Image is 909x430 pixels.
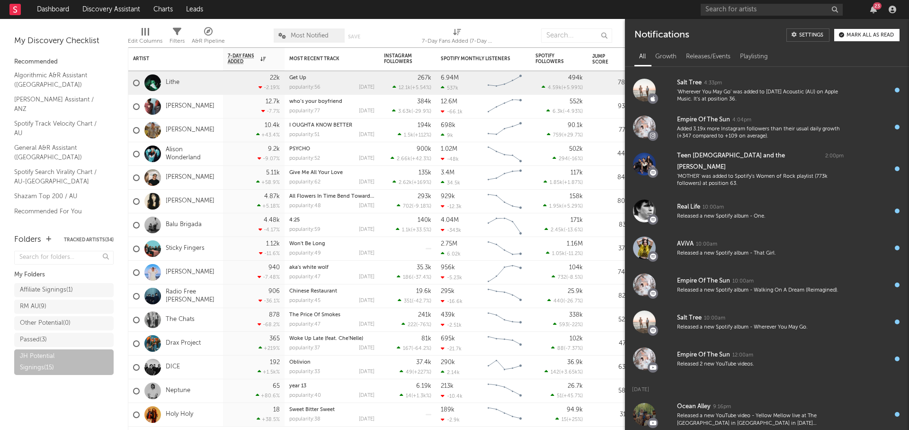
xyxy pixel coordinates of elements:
div: Edit Columns [128,24,162,51]
div: 'Wherever You May Go' was added to [DATE] Acoustic (AU) on Apple Music. It's at position 36. [677,89,844,103]
div: 117k [570,170,583,176]
div: Releases/Events [681,49,735,65]
div: 552k [570,99,583,105]
div: 6.94M [441,75,459,81]
div: Filters [169,36,185,47]
span: 1.5k [404,133,413,138]
div: 34.5k [441,180,460,186]
div: 74.9 [592,267,630,278]
div: -12.3k [441,203,462,210]
span: 759 [553,133,562,138]
div: Notifications [634,28,689,42]
div: -343k [441,227,461,233]
div: 84.0 [592,172,630,183]
a: 4:25 [289,218,300,223]
div: 293k [418,193,431,200]
span: +112 % [415,133,430,138]
span: -29.9 % [413,109,430,114]
span: -13.6 % [565,228,581,233]
div: 10:00am [704,315,725,322]
a: [PERSON_NAME] [166,268,214,276]
div: [DATE] [359,203,374,209]
span: 1.05k [552,251,565,256]
div: Salt Tree [677,312,702,324]
div: [DATE] [359,251,374,256]
div: 82.7 [592,291,630,302]
div: 93.6 [592,101,630,112]
div: 5.11k [266,170,280,176]
div: popularity: 47 [289,274,321,280]
div: 295k [441,288,454,294]
div: 83.1 [592,220,630,231]
a: DICE [166,363,180,371]
div: ( ) [398,132,431,138]
svg: Chart title [483,166,526,190]
div: Artist [133,56,204,62]
a: Passed(3) [14,333,114,347]
div: 90.1k [568,122,583,128]
div: [DATE] [359,132,374,137]
div: 12:00am [732,352,753,359]
div: Empire Of The Sun [677,114,730,126]
span: 2.66k [397,156,410,162]
div: ( ) [392,179,431,185]
div: 10:00am [703,204,724,211]
span: 440 [553,299,563,304]
a: RM AU(9) [14,300,114,314]
div: 12.6M [441,99,457,105]
div: 80.6 [592,196,630,207]
span: +5.99 % [563,85,581,91]
span: 294 [559,156,568,162]
span: 732 [558,275,566,280]
div: Released a new Spotify album - That Girl. [677,250,844,257]
span: 2.62k [399,180,412,185]
div: Released a new Spotify album - Wherever You May Go. [677,324,844,331]
input: Search for artists [701,4,843,16]
div: A&R Pipeline [192,24,225,51]
div: 35.3k [417,265,431,271]
div: ( ) [547,132,583,138]
a: Real Life10:00amReleased a new Spotify album - One. [625,192,909,229]
div: ( ) [544,227,583,233]
div: 37.0 [592,243,630,255]
div: Settings [799,33,823,38]
a: [PERSON_NAME] [166,126,214,134]
div: Real Life [677,201,700,213]
a: Neptune [166,387,190,395]
div: 10.4k [265,122,280,128]
div: 'MOTHER' was added to Spotify's Women of Rock playlist (773k followers) at position 63. [677,173,844,188]
div: -5.23k [441,274,462,281]
div: 9k [441,132,453,138]
div: All Flowers In Time Bend Towards The Sun [289,194,374,199]
span: 1.1k [402,228,411,233]
div: PSYCHO [289,146,374,152]
div: -11.6 % [259,250,280,256]
a: [PERSON_NAME] Assistant / ANZ [14,94,104,114]
div: [DATE] [359,85,374,90]
div: 698k [441,122,455,128]
div: ( ) [544,179,583,185]
div: Ocean Alley [677,401,711,412]
span: -11.2 % [566,251,581,256]
div: 10:00am [696,241,717,248]
span: +169 % [413,180,430,185]
div: Released a new Spotify album - One. [677,213,844,220]
span: +33.5 % [412,228,430,233]
a: Chinese Restaurant [289,289,337,294]
div: 439k [441,312,455,318]
div: [DATE] [359,322,374,327]
div: 502k [569,146,583,152]
div: [DATE] [359,274,374,280]
div: 906 [268,288,280,294]
div: +5.18 % [257,203,280,209]
div: Released a new Spotify album - Walking On A Dream (Reimagined). [677,287,844,294]
div: 104k [569,265,583,271]
a: Shazam Top 200 / AU [14,191,104,201]
div: 267k [418,75,431,81]
a: General A&R Assistant ([GEOGRAPHIC_DATA]) [14,143,104,162]
div: who’s your boyfriend [289,99,374,104]
div: Recommended [14,56,114,68]
span: +42.3 % [412,156,430,162]
div: 78.4 [592,77,630,89]
div: -16.6k [441,298,463,304]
